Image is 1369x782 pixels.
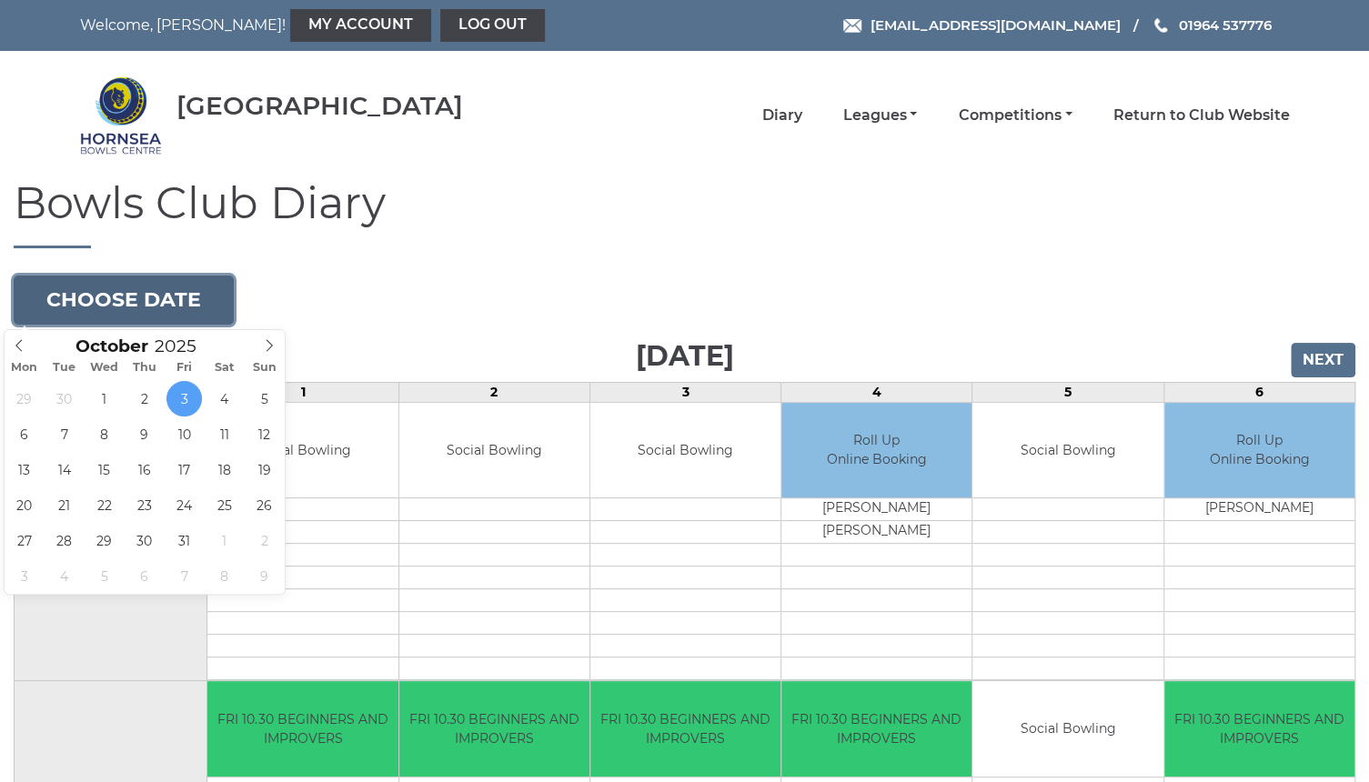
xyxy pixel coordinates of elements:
[166,523,202,558] span: October 31, 2025
[781,498,971,521] td: [PERSON_NAME]
[206,558,242,594] span: November 8, 2025
[843,15,1120,35] a: Email [EMAIL_ADDRESS][DOMAIN_NAME]
[86,487,122,523] span: October 22, 2025
[86,416,122,452] span: October 8, 2025
[6,416,42,452] span: October 6, 2025
[86,381,122,416] span: October 1, 2025
[86,558,122,594] span: November 5, 2025
[126,416,162,452] span: October 9, 2025
[166,416,202,452] span: October 10, 2025
[166,487,202,523] span: October 24, 2025
[80,75,162,156] img: Hornsea Bowls Centre
[126,381,162,416] span: October 2, 2025
[1163,382,1354,402] td: 6
[247,523,282,558] span: November 2, 2025
[14,276,234,325] button: Choose date
[440,9,545,42] a: Log out
[126,558,162,594] span: November 6, 2025
[399,681,589,777] td: FRI 10.30 BEGINNERS AND IMPROVERS
[166,452,202,487] span: October 17, 2025
[126,452,162,487] span: October 16, 2025
[46,558,82,594] span: November 4, 2025
[126,523,162,558] span: October 30, 2025
[206,523,242,558] span: November 1, 2025
[870,16,1120,34] span: [EMAIL_ADDRESS][DOMAIN_NAME]
[843,19,861,33] img: Email
[5,362,45,374] span: Mon
[176,92,463,120] div: [GEOGRAPHIC_DATA]
[247,487,282,523] span: October 26, 2025
[398,382,589,402] td: 2
[399,403,589,498] td: Social Bowling
[86,452,122,487] span: October 15, 2025
[6,487,42,523] span: October 20, 2025
[1164,681,1354,777] td: FRI 10.30 BEGINNERS AND IMPROVERS
[46,523,82,558] span: October 28, 2025
[46,381,82,416] span: September 30, 2025
[207,382,398,402] td: 1
[781,403,971,498] td: Roll Up Online Booking
[206,381,242,416] span: October 4, 2025
[972,403,1163,498] td: Social Bowling
[245,362,285,374] span: Sun
[6,523,42,558] span: October 27, 2025
[781,382,972,402] td: 4
[46,487,82,523] span: October 21, 2025
[80,9,569,42] nav: Welcome, [PERSON_NAME]!
[247,452,282,487] span: October 19, 2025
[165,362,205,374] span: Fri
[148,336,219,356] input: Scroll to increment
[205,362,245,374] span: Sat
[1291,343,1355,377] input: Next
[290,9,431,42] a: My Account
[207,403,398,498] td: Social Bowling
[86,523,122,558] span: October 29, 2025
[14,179,1355,248] h1: Bowls Club Diary
[247,558,282,594] span: November 9, 2025
[247,416,282,452] span: October 12, 2025
[958,105,1072,125] a: Competitions
[206,452,242,487] span: October 18, 2025
[166,381,202,416] span: October 3, 2025
[589,382,780,402] td: 3
[972,681,1163,777] td: Social Bowling
[46,416,82,452] span: October 7, 2025
[1164,498,1354,521] td: [PERSON_NAME]
[781,521,971,544] td: [PERSON_NAME]
[247,381,282,416] span: October 5, 2025
[6,381,42,416] span: September 29, 2025
[6,452,42,487] span: October 13, 2025
[166,558,202,594] span: November 7, 2025
[972,382,1163,402] td: 5
[590,403,780,498] td: Social Bowling
[1152,15,1271,35] a: Phone us 01964 537776
[1154,18,1167,33] img: Phone us
[781,681,971,777] td: FRI 10.30 BEGINNERS AND IMPROVERS
[126,487,162,523] span: October 23, 2025
[85,362,125,374] span: Wed
[1178,16,1271,34] span: 01964 537776
[1113,105,1290,125] a: Return to Club Website
[75,338,148,356] span: Scroll to increment
[6,558,42,594] span: November 3, 2025
[590,681,780,777] td: FRI 10.30 BEGINNERS AND IMPROVERS
[761,105,801,125] a: Diary
[45,362,85,374] span: Tue
[125,362,165,374] span: Thu
[842,105,917,125] a: Leagues
[206,487,242,523] span: October 25, 2025
[1164,403,1354,498] td: Roll Up Online Booking
[206,416,242,452] span: October 11, 2025
[207,681,398,777] td: FRI 10.30 BEGINNERS AND IMPROVERS
[46,452,82,487] span: October 14, 2025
